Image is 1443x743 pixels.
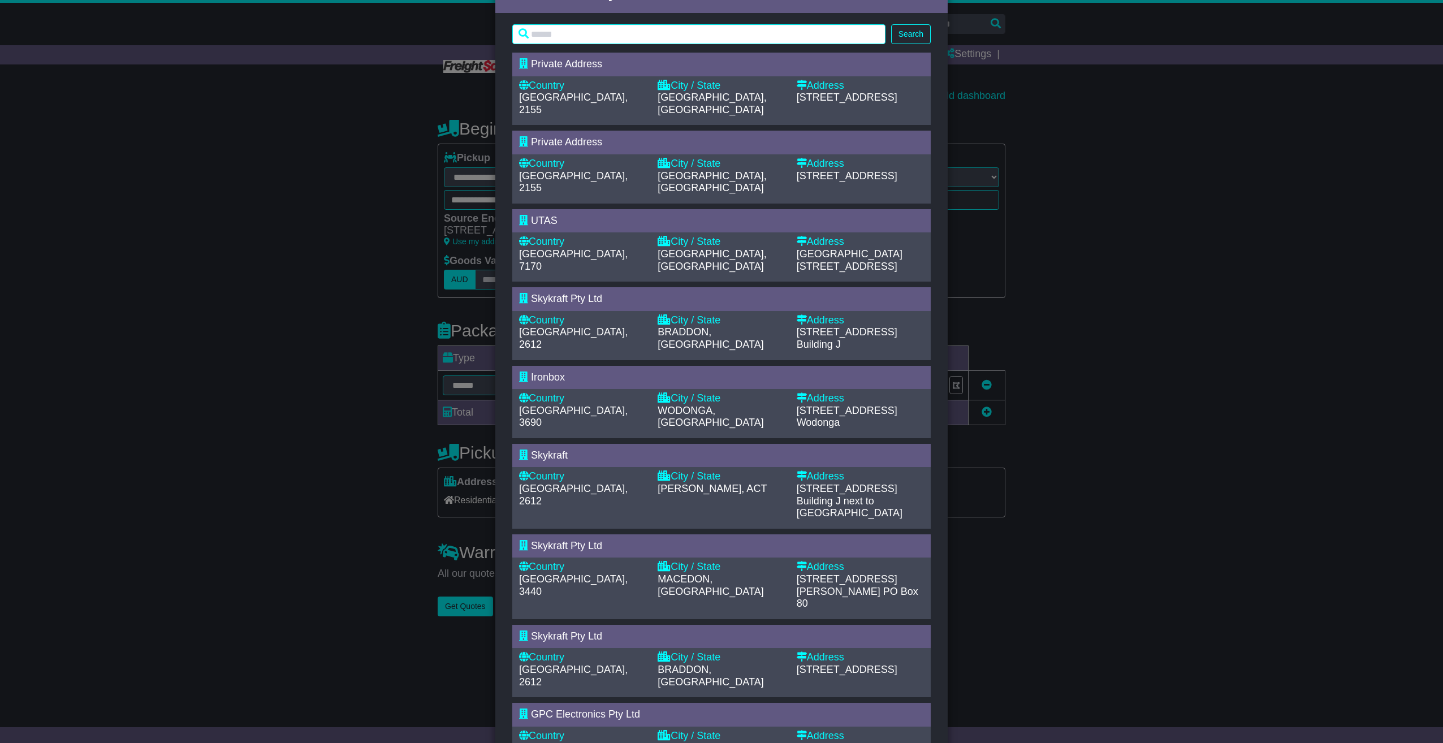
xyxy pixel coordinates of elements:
div: Country [519,392,646,405]
span: GPC Electronics Pty Ltd [531,709,640,720]
div: Country [519,730,646,742]
span: [GEOGRAPHIC_DATA], 2155 [519,170,628,194]
div: City / State [658,392,785,405]
span: MACEDON, [GEOGRAPHIC_DATA] [658,573,763,597]
span: Ironbox [531,372,565,383]
span: Building J [797,339,841,350]
span: [GEOGRAPHIC_DATA], 2612 [519,326,628,350]
span: BRADDON, [GEOGRAPHIC_DATA] [658,664,763,688]
span: [PERSON_NAME], ACT [658,483,767,494]
div: Address [797,314,924,327]
span: Skykraft Pty Ltd [531,293,602,304]
div: City / State [658,158,785,170]
div: Address [797,651,924,664]
span: UTAS [531,215,558,226]
span: PO Box 80 [797,586,918,610]
span: [GEOGRAPHIC_DATA], 2155 [519,92,628,115]
div: City / State [658,470,785,483]
span: [GEOGRAPHIC_DATA], [GEOGRAPHIC_DATA] [658,92,766,115]
div: Address [797,80,924,92]
span: [STREET_ADDRESS] [797,326,897,338]
span: [GEOGRAPHIC_DATA], [GEOGRAPHIC_DATA] [658,170,766,194]
span: [STREET_ADDRESS][PERSON_NAME] [797,573,897,597]
div: Address [797,730,924,742]
div: City / State [658,561,785,573]
span: [GEOGRAPHIC_DATA] [797,248,902,260]
div: Country [519,236,646,248]
span: [GEOGRAPHIC_DATA], 2612 [519,664,628,688]
div: City / State [658,314,785,327]
div: City / State [658,730,785,742]
span: Private Address [531,136,602,148]
span: [STREET_ADDRESS] [797,405,897,416]
div: Address [797,158,924,170]
span: [STREET_ADDRESS] [797,483,897,494]
span: WODONGA, [GEOGRAPHIC_DATA] [658,405,763,429]
span: BRADDON, [GEOGRAPHIC_DATA] [658,326,763,350]
span: [GEOGRAPHIC_DATA], 2612 [519,483,628,507]
span: Wodonga [797,417,840,428]
div: Country [519,314,646,327]
span: Building J next to [GEOGRAPHIC_DATA] [797,495,902,519]
div: Address [797,470,924,483]
span: [STREET_ADDRESS] [797,92,897,103]
span: [GEOGRAPHIC_DATA], 3690 [519,405,628,429]
span: [STREET_ADDRESS] [797,664,897,675]
span: Skykraft Pty Ltd [531,630,602,642]
div: Country [519,651,646,664]
button: Search [891,24,931,44]
span: [GEOGRAPHIC_DATA], 3440 [519,573,628,597]
span: [GEOGRAPHIC_DATA], 7170 [519,248,628,272]
div: Address [797,236,924,248]
div: Address [797,392,924,405]
div: Country [519,158,646,170]
div: Address [797,561,924,573]
div: Country [519,80,646,92]
span: [STREET_ADDRESS] [797,170,897,182]
div: City / State [658,80,785,92]
span: Skykraft Pty Ltd [531,540,602,551]
div: City / State [658,651,785,664]
div: City / State [658,236,785,248]
span: Private Address [531,58,602,70]
div: Country [519,470,646,483]
span: Skykraft [531,450,568,461]
div: Country [519,561,646,573]
span: [STREET_ADDRESS] [797,261,897,272]
span: [GEOGRAPHIC_DATA], [GEOGRAPHIC_DATA] [658,248,766,272]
